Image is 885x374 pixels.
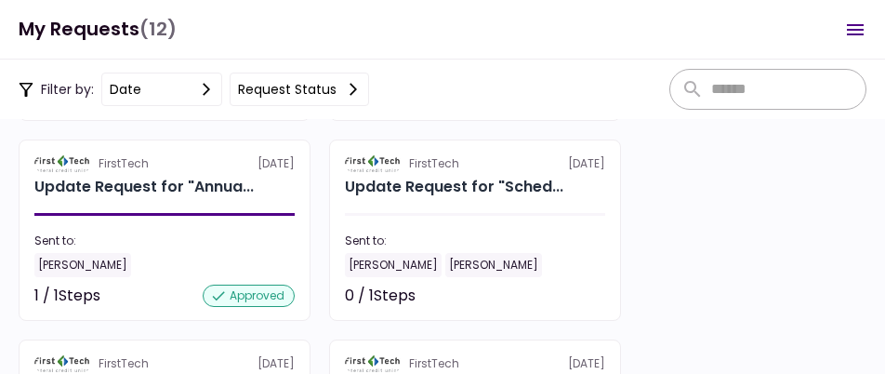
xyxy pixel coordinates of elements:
[409,155,459,172] div: FirstTech
[833,7,878,52] button: Open menu
[345,233,605,249] div: Sent to:
[34,176,254,198] div: Update Request for "Annual ERQ" Reporting Requirements - Multi Family 3291 Shoehorn Drive Lakelan...
[230,73,369,106] button: Request status
[409,355,459,372] div: FirstTech
[34,155,91,172] img: Partner logo
[34,355,295,372] div: [DATE]
[139,10,177,48] span: (12)
[445,253,542,277] div: [PERSON_NAME]
[19,73,369,106] div: Filter by:
[34,253,131,277] div: [PERSON_NAME]
[345,176,563,198] div: Update Request for "Schedule of Real Estate Ownership (SREO)" for CANADA TRACE, INC. Reporting Re...
[34,355,91,372] img: Partner logo
[345,285,416,307] div: 0 / 1 Steps
[522,285,605,307] div: Not started
[345,155,605,172] div: [DATE]
[203,285,295,307] div: approved
[34,233,295,249] div: Sent to:
[99,155,149,172] div: FirstTech
[345,253,442,277] div: [PERSON_NAME]
[345,355,605,372] div: [DATE]
[345,155,402,172] img: Partner logo
[34,155,295,172] div: [DATE]
[19,10,177,48] h1: My Requests
[345,355,402,372] img: Partner logo
[110,79,141,100] div: date
[99,355,149,372] div: FirstTech
[101,73,222,106] button: date
[34,285,100,307] div: 1 / 1 Steps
